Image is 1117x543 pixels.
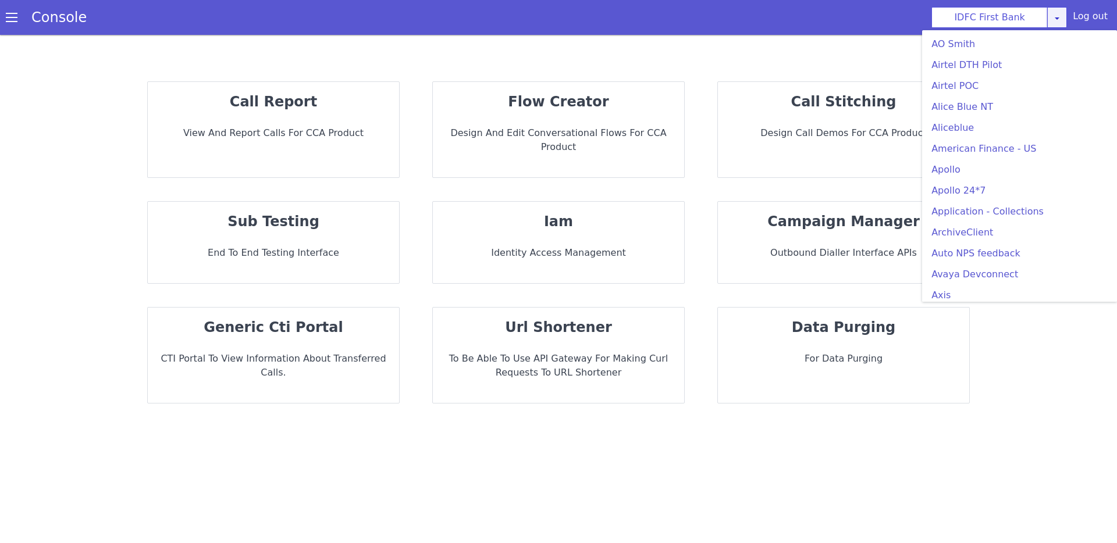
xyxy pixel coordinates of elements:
p: CTI portal to view information about transferred Calls. [157,352,390,380]
a: Application - Collections [927,202,1112,221]
p: Design call demos for CCA Product [727,126,960,140]
strong: call report [230,94,317,110]
a: American Finance - US [927,140,1112,158]
a: Alice Blue NT [927,98,1112,116]
strong: call stitching [791,94,897,110]
p: To be able to use API Gateway for making curl requests to URL Shortener [442,352,675,380]
p: View and report calls for CCA Product [157,126,390,140]
p: For data purging [727,352,960,366]
a: Apollo [927,160,1112,179]
a: Axis [927,286,1112,305]
strong: flow creator [508,94,609,110]
a: Avaya Devconnect [927,265,1112,284]
a: Airtel DTH Pilot [927,56,1112,74]
strong: generic cti portal [204,319,343,335]
strong: campaign manager [767,213,920,230]
a: Aliceblue [927,119,1112,137]
a: Apollo 24*7 [927,181,1112,200]
strong: data purging [792,319,895,335]
a: AO Smith [927,35,1112,53]
a: Airtel POC [927,77,1112,95]
p: Identity Access Management [442,246,675,260]
p: End to End Testing Interface [157,246,390,260]
a: Console [17,9,101,26]
p: Design and Edit Conversational flows for CCA Product [442,126,675,154]
button: IDFC First Bank [931,7,1048,28]
a: ArchiveClient [927,223,1112,242]
p: Outbound dialler interface APIs [727,246,960,260]
a: Auto NPS feedback [927,244,1112,263]
strong: url shortener [505,319,612,335]
strong: sub testing [227,213,319,230]
strong: iam [544,213,573,230]
div: Log out [1073,9,1108,28]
